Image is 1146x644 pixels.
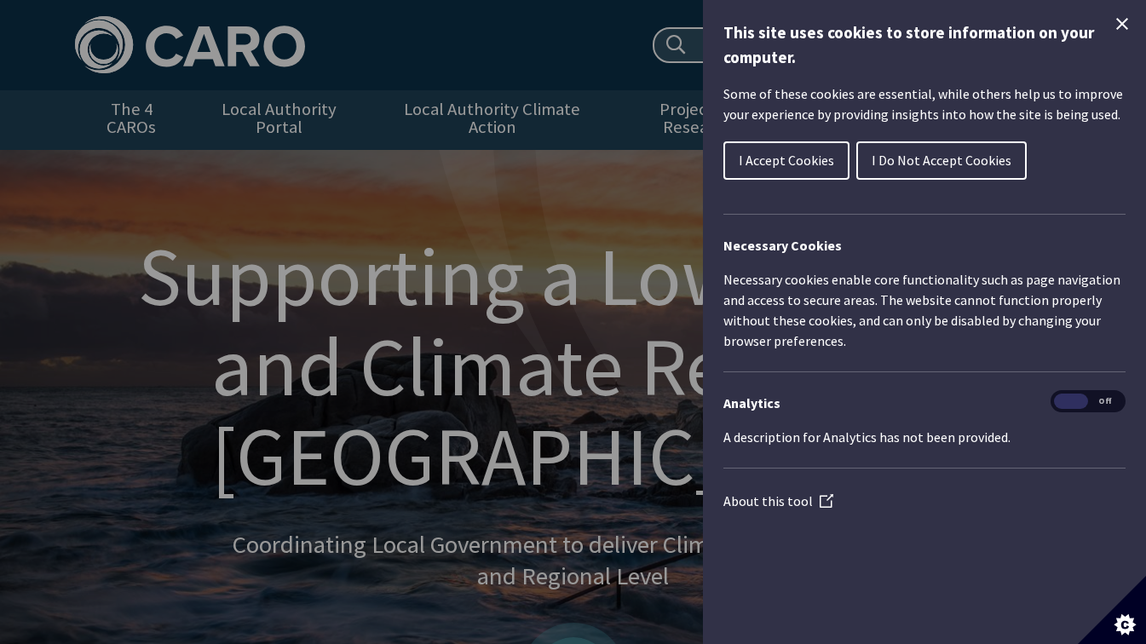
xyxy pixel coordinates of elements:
[723,269,1126,351] p: Necessary cookies enable core functionality such as page navigation and access to secure areas. T...
[872,152,1011,169] span: I Do Not Accept Cookies
[1088,394,1122,410] span: Off
[723,20,1126,70] h1: This site uses cookies to store information on your computer.
[723,427,1126,447] p: A description for Analytics has not been provided.
[1078,576,1146,644] button: Set cookie preferences
[1112,14,1132,34] button: Close Cookie Control
[723,83,1126,124] p: Some of these cookies are essential, while others help us to improve your experience by providing...
[1054,394,1088,410] span: On
[723,141,849,180] button: I Accept Cookies
[723,492,833,509] a: About this tool
[723,393,1126,413] h3: Analytics
[739,152,834,169] span: I Accept Cookies
[856,141,1027,180] button: I Do Not Accept Cookies
[723,235,1126,256] h2: Necessary Cookies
